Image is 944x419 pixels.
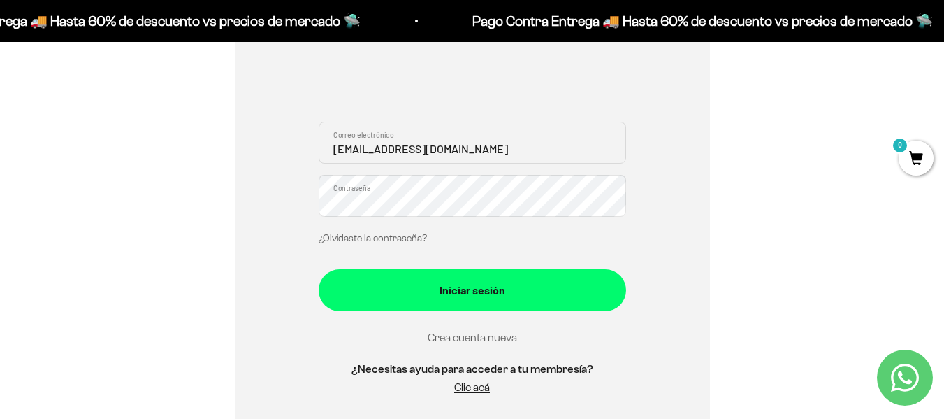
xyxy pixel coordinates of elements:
[347,281,598,299] div: Iniciar sesión
[319,22,626,105] iframe: Social Login Buttons
[892,137,908,154] mark: 0
[319,360,626,378] h5: ¿Necesitas ayuda para acceder a tu membresía?
[899,152,934,167] a: 0
[428,332,517,343] a: Crea cuenta nueva
[454,381,490,393] a: Clic acá
[319,233,427,243] a: ¿Olvidaste la contraseña?
[319,269,626,311] button: Iniciar sesión
[470,10,930,32] p: Pago Contra Entrega 🚚 Hasta 60% de descuento vs precios de mercado 🛸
